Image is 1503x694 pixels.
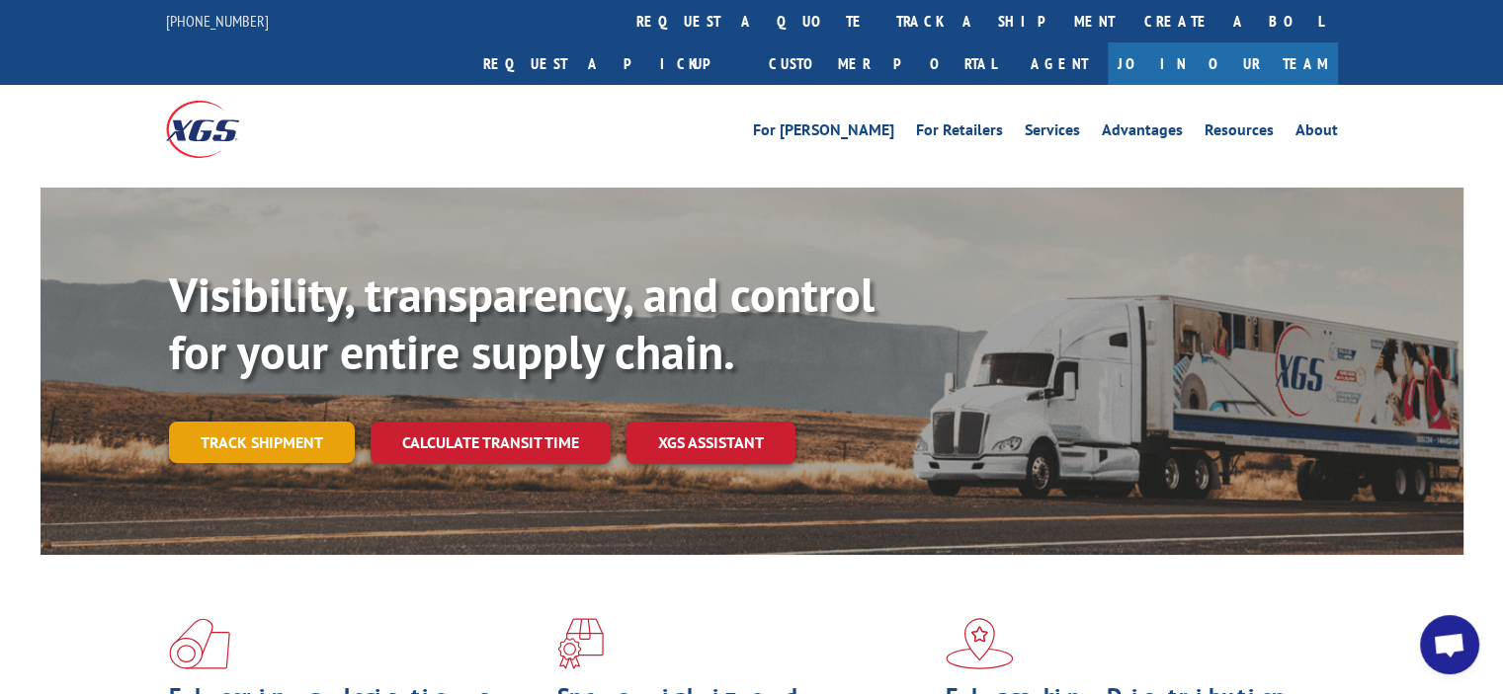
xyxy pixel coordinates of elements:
[754,42,1011,85] a: Customer Portal
[1025,122,1080,144] a: Services
[1205,122,1274,144] a: Resources
[1420,615,1479,674] a: Open chat
[169,618,230,669] img: xgs-icon-total-supply-chain-intelligence-red
[557,618,604,669] img: xgs-icon-focused-on-flooring-red
[753,122,894,144] a: For [PERSON_NAME]
[371,422,611,464] a: Calculate transit time
[946,618,1014,669] img: xgs-icon-flagship-distribution-model-red
[916,122,1003,144] a: For Retailers
[1011,42,1108,85] a: Agent
[1102,122,1183,144] a: Advantages
[1108,42,1338,85] a: Join Our Team
[1295,122,1338,144] a: About
[169,264,875,382] b: Visibility, transparency, and control for your entire supply chain.
[626,422,795,464] a: XGS ASSISTANT
[169,422,355,463] a: Track shipment
[166,11,269,31] a: [PHONE_NUMBER]
[468,42,754,85] a: Request a pickup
